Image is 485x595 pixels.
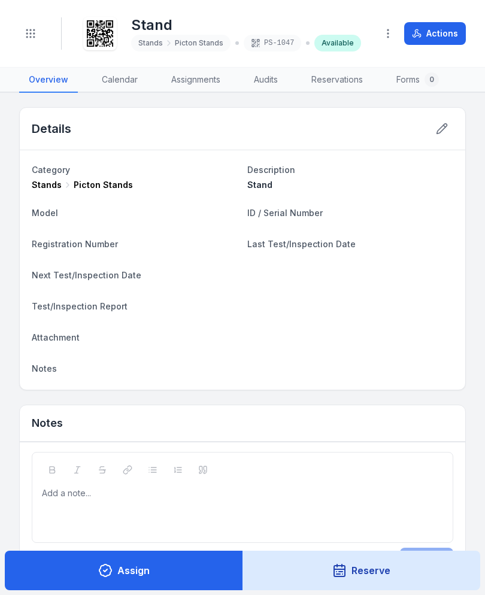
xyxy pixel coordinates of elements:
span: Last Test/Inspection Date [247,239,356,249]
span: Picton Stands [74,179,133,191]
div: Available [314,35,361,51]
a: Forms0 [387,68,448,93]
span: ID / Serial Number [247,208,323,218]
h2: Details [32,120,71,137]
a: Reservations [302,68,372,93]
h1: Stand [131,16,361,35]
a: Audits [244,68,287,93]
span: Test/Inspection Report [32,301,128,311]
span: Picton Stands [175,38,223,48]
span: Stands [138,38,163,48]
span: Next Test/Inspection Date [32,270,141,280]
span: Stand [247,180,272,190]
a: Assignments [162,68,230,93]
span: Description [247,165,295,175]
button: Toggle navigation [19,22,42,45]
div: 0 [425,72,439,87]
span: Model [32,208,58,218]
a: Overview [19,68,78,93]
button: Assign [5,551,243,590]
button: Actions [404,22,466,45]
button: Reserve [242,551,481,590]
span: Registration Number [32,239,118,249]
a: Calendar [92,68,147,93]
h3: Notes [32,415,63,432]
div: PS-1047 [244,35,301,51]
span: Attachment [32,332,80,342]
span: Category [32,165,70,175]
span: Stands [32,179,62,191]
span: Notes [32,363,57,374]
